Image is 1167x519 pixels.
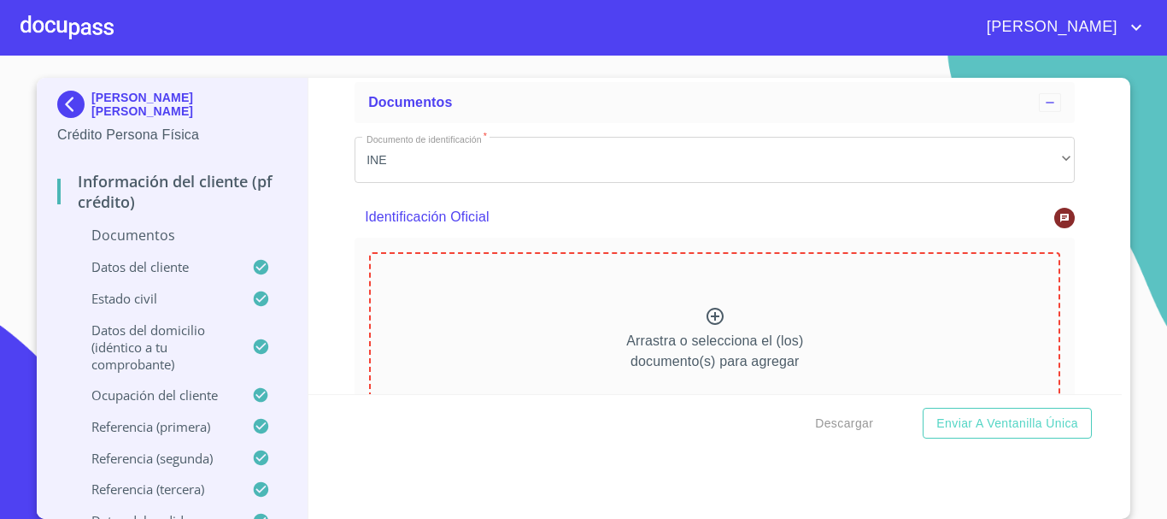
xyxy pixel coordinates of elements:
p: Crédito Persona Física [57,125,287,145]
p: Datos del domicilio (idéntico a tu comprobante) [57,321,252,373]
span: Documentos [368,95,452,109]
p: [PERSON_NAME] [PERSON_NAME] [91,91,287,118]
div: INE [355,137,1075,183]
p: Estado Civil [57,290,252,307]
button: Enviar a Ventanilla única [923,408,1092,439]
p: Información del cliente (PF crédito) [57,171,287,212]
div: [PERSON_NAME] [PERSON_NAME] [57,91,287,125]
div: Documentos [355,82,1075,123]
p: Ocupación del Cliente [57,386,252,404]
p: Documentos [57,226,287,245]
p: Referencia (tercera) [57,481,252,498]
p: Arrastra o selecciona el (los) documento(s) para agregar [626,331,803,372]
button: account of current user [974,14,1146,41]
span: Descargar [815,413,873,434]
span: [PERSON_NAME] [974,14,1126,41]
button: Descargar [808,408,880,439]
span: Enviar a Ventanilla única [936,413,1078,434]
p: Datos del cliente [57,258,252,275]
p: Referencia (primera) [57,418,252,435]
img: Docupass spot blue [57,91,91,118]
p: Identificación Oficial [365,207,994,227]
p: Referencia (segunda) [57,450,252,467]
